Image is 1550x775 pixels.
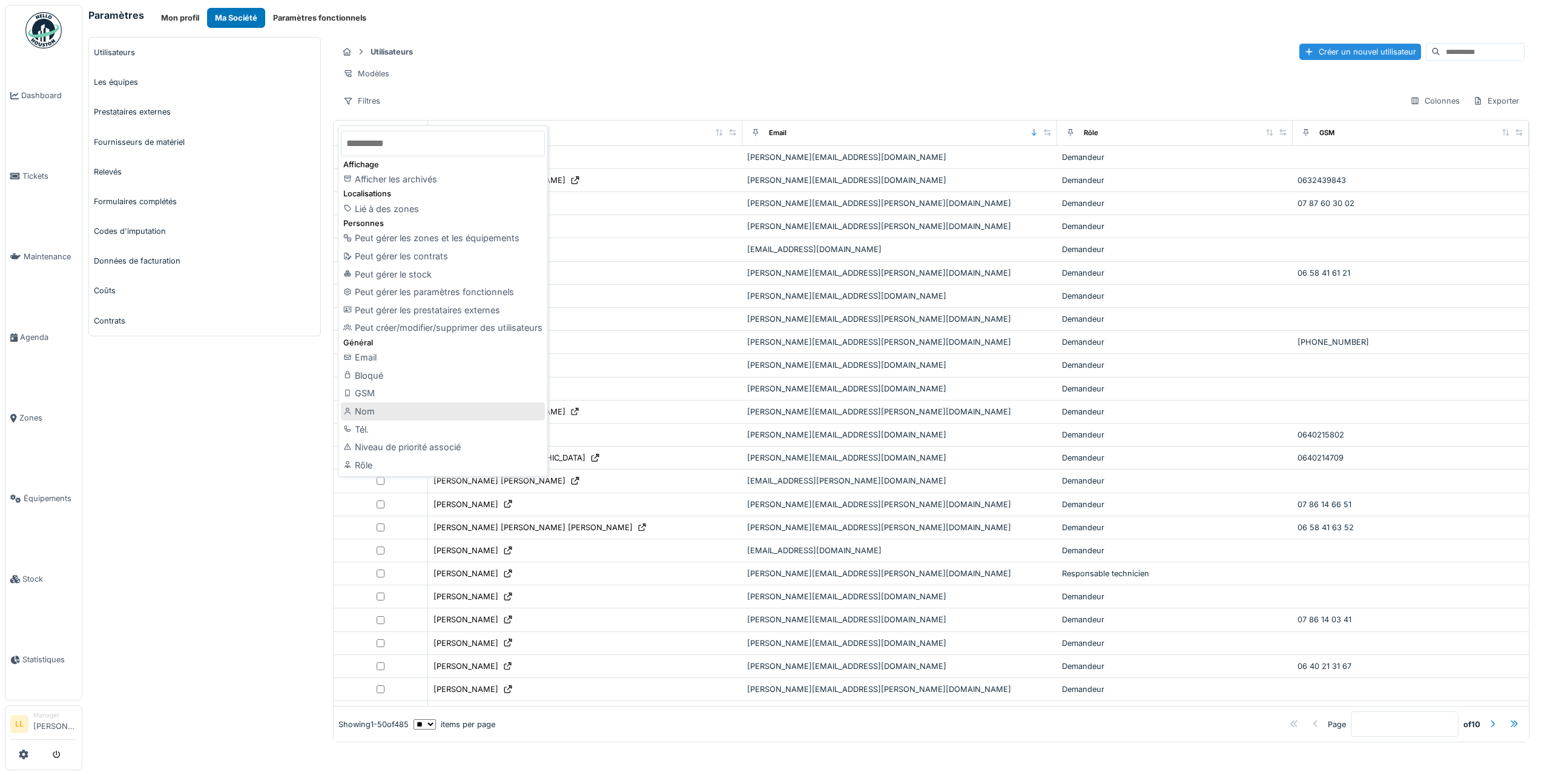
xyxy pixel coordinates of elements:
[747,198,1052,209] div: [PERSON_NAME][EMAIL_ADDRESS][PERSON_NAME][DOMAIN_NAME]
[769,128,787,138] div: Email
[1062,383,1288,394] div: Demandeur
[89,67,320,97] a: Les équipes
[89,246,320,276] a: Données de facturation
[22,170,77,182] span: Tickets
[434,637,498,649] div: [PERSON_NAME]
[1298,198,1524,209] div: 07 87 60 30 02
[89,157,320,187] a: Relevés
[1463,718,1480,730] strong: of 10
[747,429,1052,441] div: [PERSON_NAME][EMAIL_ADDRESS][DOMAIN_NAME]
[89,127,320,157] a: Fournisseurs de matériel
[341,283,545,301] div: Peut gérer les paramètres fonctionnels
[341,402,545,421] div: Nom
[747,406,1052,417] div: [PERSON_NAME][EMAIL_ADDRESS][PERSON_NAME][DOMAIN_NAME]
[1062,522,1288,533] div: Demandeur
[747,684,1052,695] div: [PERSON_NAME][EMAIL_ADDRESS][PERSON_NAME][DOMAIN_NAME]
[341,218,545,229] div: Personnes
[1298,452,1524,464] div: 0640214709
[341,367,545,385] div: Bloqué
[1298,429,1524,441] div: 0640215802
[153,8,207,28] button: Mon profil
[1062,545,1288,556] div: Demandeur
[341,247,545,265] div: Peut gérer les contrats
[1062,568,1288,579] div: Responsable technicien
[207,8,265,28] button: Ma Société
[22,573,77,585] span: Stock
[1062,359,1288,371] div: Demandeur
[341,200,545,218] div: Lié à des zones
[341,319,545,337] div: Peut créer/modifier/supprimer des utilisateurs
[10,715,28,733] li: LL
[1062,429,1288,441] div: Demandeur
[341,337,545,348] div: Général
[747,545,1052,556] div: [EMAIL_ADDRESS][DOMAIN_NAME]
[747,591,1052,602] div: [PERSON_NAME][EMAIL_ADDRESS][DOMAIN_NAME]
[89,97,320,127] a: Prestataires externes
[747,614,1052,625] div: [PERSON_NAME][EMAIL_ADDRESS][DOMAIN_NAME]
[1062,198,1288,209] div: Demandeur
[434,684,498,695] div: [PERSON_NAME]
[341,229,545,247] div: Peut gérer les zones et les équipements
[19,412,77,424] span: Zones
[1062,290,1288,302] div: Demandeur
[747,336,1052,348] div: [PERSON_NAME][EMAIL_ADDRESS][PERSON_NAME][DOMAIN_NAME]
[24,493,77,504] span: Équipements
[747,151,1052,163] div: [PERSON_NAME][EMAIL_ADDRESS][DOMAIN_NAME]
[434,522,633,533] div: [PERSON_NAME] [PERSON_NAME] [PERSON_NAME]
[89,276,320,305] a: Coûts
[338,65,395,82] div: Modèles
[1062,151,1288,163] div: Demandeur
[747,290,1052,302] div: [PERSON_NAME][EMAIL_ADDRESS][DOMAIN_NAME]
[366,46,418,58] strong: Utilisateurs
[434,614,498,625] div: [PERSON_NAME]
[1298,660,1524,672] div: 06 40 21 31 67
[21,90,77,101] span: Dashboard
[22,654,77,665] span: Statistiques
[747,522,1052,533] div: [PERSON_NAME][EMAIL_ADDRESS][PERSON_NAME][DOMAIN_NAME]
[1405,92,1465,110] div: Colonnes
[747,175,1052,186] div: [PERSON_NAME][EMAIL_ADDRESS][DOMAIN_NAME]
[1062,313,1288,325] div: Demandeur
[1062,336,1288,348] div: Demandeur
[341,265,545,284] div: Peut gérer le stock
[341,348,545,367] div: Email
[341,301,545,319] div: Peut gérer les prestataires externes
[747,383,1052,394] div: [PERSON_NAME][EMAIL_ADDRESS][DOMAIN_NAME]
[434,568,498,579] div: [PERSON_NAME]
[341,188,545,199] div: Localisations
[434,475,566,487] div: [PERSON_NAME] [PERSON_NAME]
[1298,175,1524,186] div: 0632439843
[1062,499,1288,510] div: Demandeur
[338,718,409,730] div: Showing 1 - 50 of 485
[434,499,498,510] div: [PERSON_NAME]
[747,499,1052,510] div: [PERSON_NAME][EMAIL_ADDRESS][PERSON_NAME][DOMAIN_NAME]
[1062,221,1288,232] div: Demandeur
[1062,475,1288,487] div: Demandeur
[341,421,545,439] div: Tél.
[341,159,545,170] div: Affichage
[1298,336,1524,348] div: [PHONE_NUMBER]
[265,8,374,28] button: Paramètres fonctionnels
[1062,591,1288,602] div: Demandeur
[1062,406,1288,417] div: Demandeur
[1062,267,1288,279] div: Demandeur
[33,711,77,720] div: Manager
[434,660,498,672] div: [PERSON_NAME]
[747,475,1052,487] div: [EMAIL_ADDRESS][PERSON_NAME][DOMAIN_NAME]
[1062,175,1288,186] div: Demandeur
[747,221,1052,232] div: [PERSON_NAME][EMAIL_ADDRESS][PERSON_NAME][DOMAIN_NAME]
[1062,660,1288,672] div: Demandeur
[1468,92,1525,110] div: Exporter
[1298,522,1524,533] div: 06 58 41 63 52
[89,38,320,67] a: Utilisateurs
[341,170,545,188] div: Afficher les archivés
[1299,44,1421,60] div: Créer un nouvel utilisateur
[88,10,144,21] h6: Paramètres
[341,384,545,402] div: GSM
[1298,499,1524,510] div: 07 86 14 66 51
[414,718,495,730] div: items per page
[747,660,1052,672] div: [PERSON_NAME][EMAIL_ADDRESS][DOMAIN_NAME]
[1062,244,1288,255] div: Demandeur
[1319,128,1334,138] div: GSM
[747,267,1052,279] div: [PERSON_NAME][EMAIL_ADDRESS][PERSON_NAME][DOMAIN_NAME]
